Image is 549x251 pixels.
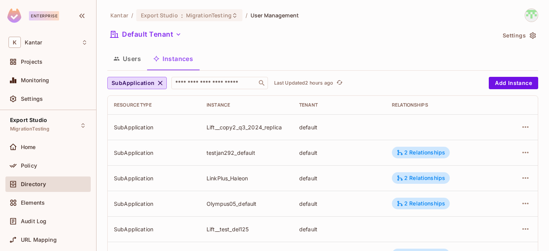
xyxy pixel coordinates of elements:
div: Relationships [392,102,492,108]
span: MigrationTesting [186,12,232,19]
span: refresh [336,79,343,87]
p: Last Updated 2 hours ago [274,80,333,86]
span: Click to refresh data [333,78,344,88]
span: the active workspace [110,12,128,19]
img: Devesh.Kumar@Kantar.com [525,9,538,22]
div: SubApplication [114,200,194,207]
span: SubApplication [112,78,155,88]
div: Enterprise [29,11,59,20]
div: Resource type [114,102,194,108]
div: 2 Relationships [396,200,445,207]
button: Default Tenant [107,28,185,41]
span: MigrationTesting [10,126,49,132]
div: default [299,200,380,207]
span: Settings [21,96,43,102]
button: Add Instance [489,77,538,89]
button: refresh [335,78,344,88]
span: Home [21,144,36,150]
span: Workspace: Kantar [25,39,42,46]
span: Audit Log [21,218,46,224]
button: Users [107,49,147,68]
span: User Management [251,12,299,19]
div: default [299,149,380,156]
span: Monitoring [21,77,49,83]
span: K [8,37,21,48]
div: 2 Relationships [396,149,445,156]
button: Instances [147,49,199,68]
li: / [131,12,133,19]
div: default [299,124,380,131]
div: Lift__test_del125 [207,226,287,233]
div: SubApplication [114,149,194,156]
div: Instance [207,102,287,108]
div: default [299,175,380,182]
div: Tenant [299,102,380,108]
span: Directory [21,181,46,187]
div: 2 Relationships [396,175,445,181]
div: default [299,226,380,233]
span: : [181,12,183,19]
span: URL Mapping [21,237,57,243]
span: Elements [21,200,45,206]
div: Olympus05_default [207,200,287,207]
span: Projects [21,59,42,65]
span: Policy [21,163,37,169]
div: LinkPlus_Haleon [207,175,287,182]
div: SubApplication [114,124,194,131]
button: Settings [500,29,538,42]
div: testjan292_default [207,149,287,156]
div: Lift__copy2_q3_2024_replica [207,124,287,131]
li: / [246,12,247,19]
img: SReyMgAAAABJRU5ErkJggg== [7,8,21,23]
span: Export Studio [141,12,178,19]
span: Export Studio [10,117,47,123]
div: SubApplication [114,226,194,233]
div: SubApplication [114,175,194,182]
button: SubApplication [107,77,167,89]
